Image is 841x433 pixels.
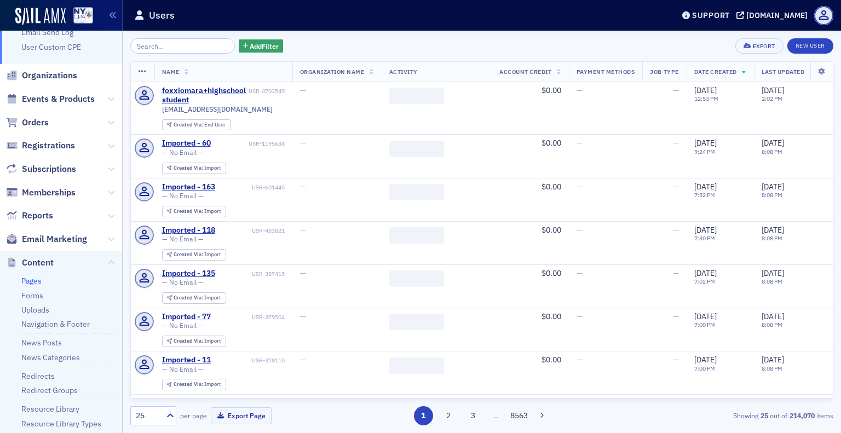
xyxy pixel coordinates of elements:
[162,226,215,235] a: Imported - 118
[22,117,49,129] span: Orders
[21,276,42,286] a: Pages
[694,138,717,148] span: [DATE]
[694,225,717,235] span: [DATE]
[174,380,204,388] span: Created Via :
[174,338,221,344] div: Import
[162,119,231,131] div: Created Via: End User
[694,234,715,242] time: 7:30 PM
[300,85,306,95] span: —
[6,233,87,245] a: Email Marketing
[673,355,679,365] span: —
[673,85,679,95] span: —
[217,227,285,234] div: USR-483821
[162,292,226,304] div: Created Via: Import
[212,357,285,364] div: USR-378110
[162,182,215,192] a: Imported - 163
[389,184,444,200] span: ‌
[762,321,782,328] time: 8:08 PM
[174,207,204,215] span: Created Via :
[694,278,715,285] time: 7:02 PM
[22,257,54,269] span: Content
[762,182,784,192] span: [DATE]
[217,270,285,278] div: USR-387415
[162,379,226,390] div: Created Via: Import
[762,191,782,199] time: 8:08 PM
[15,8,66,25] img: SailAMX
[211,407,272,424] button: Export Page
[21,404,79,414] a: Resource Library
[762,355,784,365] span: [DATE]
[162,68,180,76] span: Name
[694,355,717,365] span: [DATE]
[300,355,306,365] span: —
[162,278,204,286] span: — No Email —
[174,121,204,128] span: Created Via :
[607,411,833,420] div: Showing out of items
[673,182,679,192] span: —
[21,305,49,315] a: Uploads
[694,311,717,321] span: [DATE]
[577,138,583,148] span: —
[174,164,204,171] span: Created Via :
[762,234,782,242] time: 8:08 PM
[130,38,235,54] input: Search…
[762,311,784,321] span: [DATE]
[162,321,204,330] span: — No Email —
[162,312,211,322] div: Imported - 77
[162,365,204,373] span: — No Email —
[762,225,784,235] span: [DATE]
[694,182,717,192] span: [DATE]
[389,88,444,104] span: ‌
[22,187,76,199] span: Memberships
[577,85,583,95] span: —
[162,86,247,105] div: foxxiomara+highschoolstudent
[162,336,226,347] div: Created Via: Import
[389,227,444,244] span: ‌
[174,294,204,301] span: Created Via :
[762,148,782,155] time: 8:08 PM
[300,268,306,278] span: —
[762,138,784,148] span: [DATE]
[814,6,833,25] span: Profile
[389,141,444,157] span: ‌
[735,38,783,54] button: Export
[673,225,679,235] span: —
[694,68,737,76] span: Date Created
[692,10,730,20] div: Support
[753,43,775,49] div: Export
[162,138,211,148] div: Imported - 60
[149,9,175,22] h1: Users
[174,295,221,301] div: Import
[21,319,90,329] a: Navigation & Footer
[250,41,279,51] span: Add Filter
[746,10,808,20] div: [DOMAIN_NAME]
[162,355,211,365] a: Imported - 11
[249,88,285,95] div: USR-4703549
[21,338,62,348] a: News Posts
[162,249,226,261] div: Created Via: Import
[162,148,204,157] span: — No Email —
[174,122,226,128] div: End User
[22,163,76,175] span: Subscriptions
[174,382,221,388] div: Import
[762,95,782,102] time: 2:02 PM
[22,93,95,105] span: Events & Products
[6,117,49,129] a: Orders
[787,38,833,54] a: New User
[6,93,95,105] a: Events & Products
[162,206,226,217] div: Created Via: Import
[389,270,444,287] span: ‌
[542,225,561,235] span: $0.00
[694,148,715,155] time: 9:24 PM
[6,257,54,269] a: Content
[577,68,635,76] span: Payment Methods
[577,182,583,192] span: —
[22,233,87,245] span: Email Marketing
[542,311,561,321] span: $0.00
[542,138,561,148] span: $0.00
[542,85,561,95] span: $0.00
